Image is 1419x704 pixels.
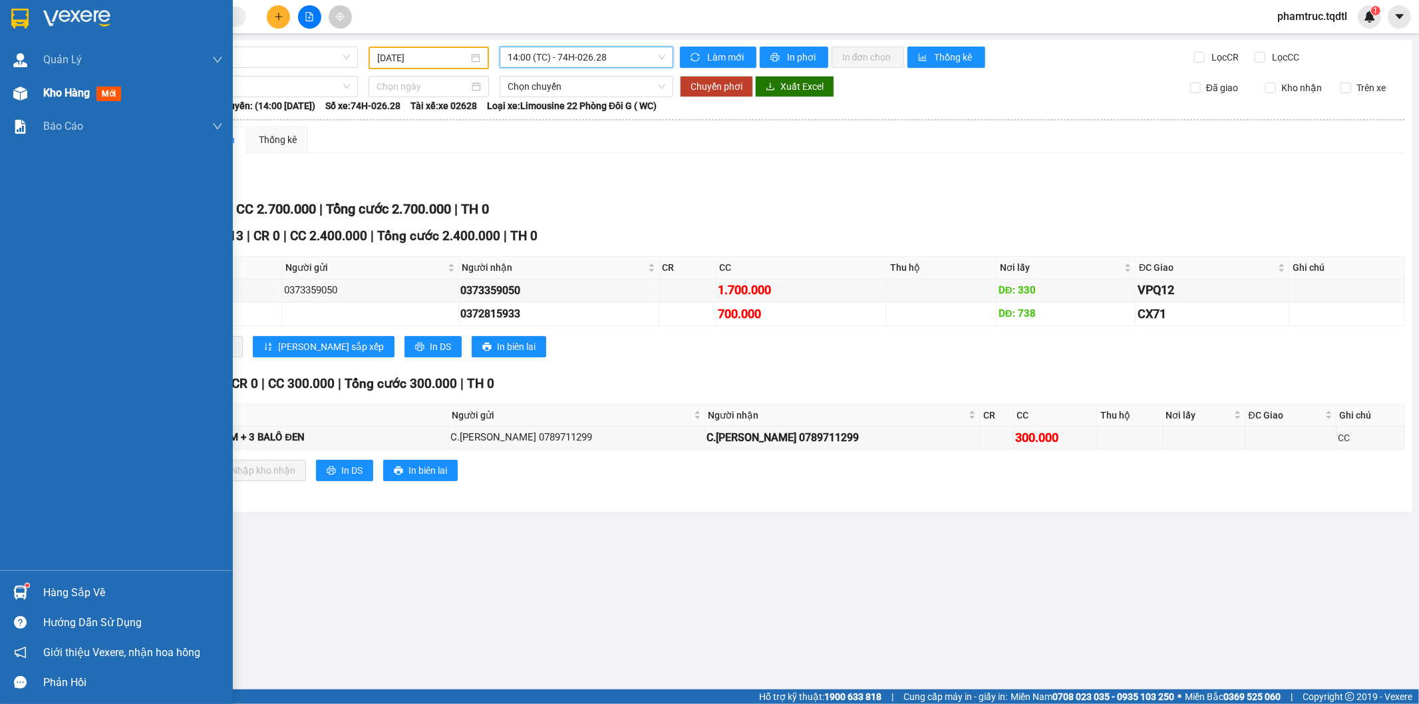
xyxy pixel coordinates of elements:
div: 0373359050 [284,283,456,299]
span: | [371,228,374,244]
span: Xuất Excel [780,79,824,94]
span: Nơi lấy [1000,260,1122,275]
span: Miền Nam [1011,689,1174,704]
span: caret-down [1394,11,1406,23]
span: sort-ascending [263,342,273,353]
span: | [504,228,507,244]
span: Tổng cước 2.700.000 [326,201,451,217]
th: Ghi chú [1289,257,1405,279]
button: printerIn biên lai [383,460,458,481]
span: VP An Sương [5,7,62,37]
div: 0372815933 [461,305,657,322]
span: down [212,55,223,65]
span: Người gửi [285,260,445,275]
span: CC 2.400.000 [290,228,367,244]
span: CC: [67,75,86,90]
span: Tổng cước 2.400.000 [377,228,500,244]
span: | [454,201,458,217]
span: | [261,376,265,391]
span: printer [394,466,403,476]
span: Tổng cước 300.000 [345,376,457,391]
button: caret-down [1388,5,1411,29]
span: In DS [430,339,451,354]
span: In biên lai [497,339,536,354]
th: CC [716,257,887,279]
div: 1 VALI HỒNG + 1VALI TÍM + 3 BALÔ ĐEN [121,430,446,446]
span: Nơi lấy [1166,408,1231,423]
span: plus [274,12,283,21]
span: Làm mới [707,50,746,65]
span: Thống kê [935,50,975,65]
span: Báo cáo [43,118,83,134]
span: Giới thiệu Vexere, nhận hoa hồng [43,644,200,661]
span: | [319,201,323,217]
span: ĐC Giao [1249,408,1323,423]
button: In đơn chọn [832,47,904,68]
button: downloadNhập kho nhận [206,460,306,481]
input: Chọn ngày [377,79,469,94]
strong: 1900 633 818 [824,691,881,702]
span: In biên lai [408,463,447,478]
div: 300.000 [1016,429,1095,447]
img: solution-icon [13,120,27,134]
sup: 1 [25,584,29,588]
span: | [891,689,893,704]
span: question-circle [14,616,27,629]
span: Cung cấp máy in - giấy in: [903,689,1007,704]
img: warehouse-icon [13,586,27,600]
div: C.[PERSON_NAME] 0789711299 [707,429,977,446]
span: download [766,82,775,92]
span: printer [327,466,336,476]
span: [PERSON_NAME] sắp xếp [278,339,384,354]
span: CC 300.000 [268,376,335,391]
div: 1.700.000 [718,281,884,299]
span: 0 [89,75,96,90]
span: message [14,676,27,689]
strong: 0369 525 060 [1223,691,1281,702]
span: printer [415,342,424,353]
span: In DS [341,463,363,478]
span: mới [96,87,121,101]
img: icon-new-feature [1364,11,1376,23]
th: CR [980,405,1014,427]
button: syncLàm mới [680,47,756,68]
span: Người gửi [452,408,691,423]
span: | [1291,689,1293,704]
th: Ghi chú [1337,405,1405,427]
p: Nhận: [100,7,194,37]
span: 14:00 (TC) - 74H-026.28 [508,47,665,67]
span: sync [691,53,702,63]
button: sort-ascending[PERSON_NAME] sắp xếp [253,336,394,357]
div: DĐ: 330 [999,283,1133,299]
span: Kho nhận [1276,81,1327,95]
span: file-add [305,12,314,21]
th: CR [659,257,716,279]
img: logo-vxr [11,9,29,29]
button: plus [267,5,290,29]
button: printerIn DS [316,460,373,481]
span: Quản Lý [43,51,82,68]
span: ĐC Giao [1139,260,1275,275]
span: 0 [49,92,57,106]
span: Kho hàng [43,87,90,99]
strong: 0708 023 035 - 0935 103 250 [1052,691,1174,702]
span: Người nhận [709,408,966,423]
button: printerIn DS [404,336,462,357]
span: CR 0 [232,376,258,391]
span: Thu hộ: [4,92,46,106]
span: Hỗ trợ kỹ thuật: [759,689,881,704]
th: Tên hàng [119,405,448,427]
div: DĐ: 738 [999,306,1133,322]
span: Miền Bắc [1185,689,1281,704]
span: Lấy: [5,57,49,69]
span: | [247,228,250,244]
button: printerIn phơi [760,47,828,68]
div: 0373359050 [461,282,657,299]
span: Loại xe: Limousine 22 Phòng Đôi G ( WC) [487,98,657,113]
span: TH 0 [461,201,489,217]
sup: 1 [1371,6,1380,15]
div: Hàng sắp về [43,583,223,603]
button: aim [329,5,352,29]
span: 1 [1373,6,1378,15]
span: notification [14,646,27,659]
